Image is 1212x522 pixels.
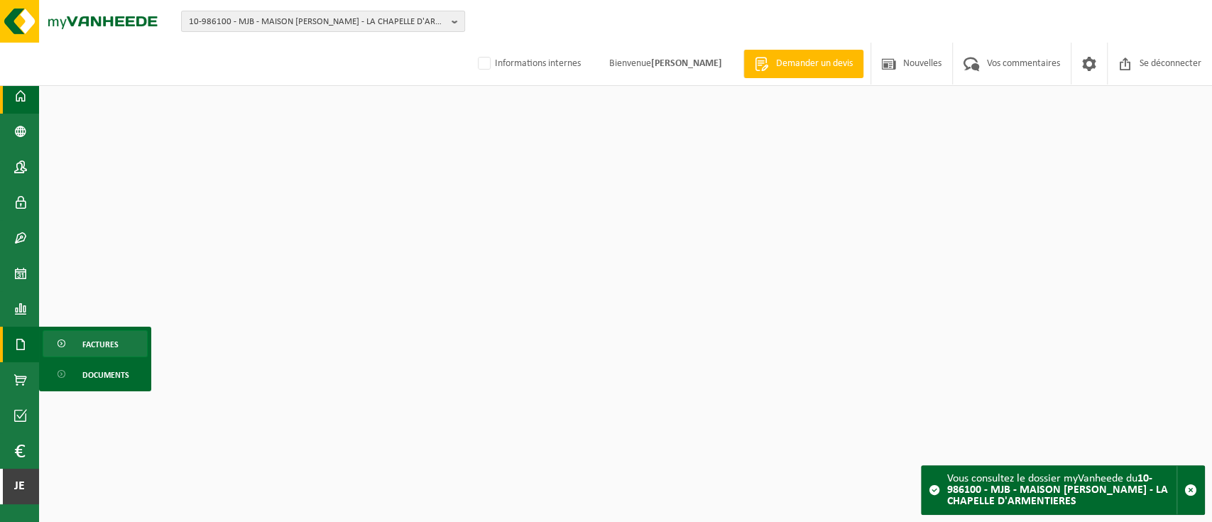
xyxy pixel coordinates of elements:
[181,11,465,32] button: 10-986100 - MJB - MAISON [PERSON_NAME] - LA CHAPELLE D'ARMENTIERES
[947,473,1168,507] font: 10-986100 - MJB - MAISON [PERSON_NAME] - LA CHAPELLE D'ARMENTIERES
[952,43,1071,85] a: Vos commentaires
[14,479,25,493] font: je
[189,17,477,26] font: 10-986100 - MJB - MAISON [PERSON_NAME] - LA CHAPELLE D'ARMENTIERES
[947,473,1137,484] font: Vous consultez le dossier myVanheede du
[82,341,119,349] font: Factures
[987,58,1060,69] font: Vos commentaires
[495,58,581,69] font: Informations internes
[776,58,853,69] font: Demander un devis
[43,361,148,388] a: Documents
[82,371,129,380] font: Documents
[743,50,863,78] a: Demander un devis
[1107,43,1212,85] a: Se déconnecter
[903,58,941,69] font: Nouvelles
[651,58,722,69] font: [PERSON_NAME]
[870,43,952,85] a: Nouvelles
[1140,58,1201,69] font: Se déconnecter
[609,58,651,69] font: Bienvenue
[43,330,148,357] a: Factures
